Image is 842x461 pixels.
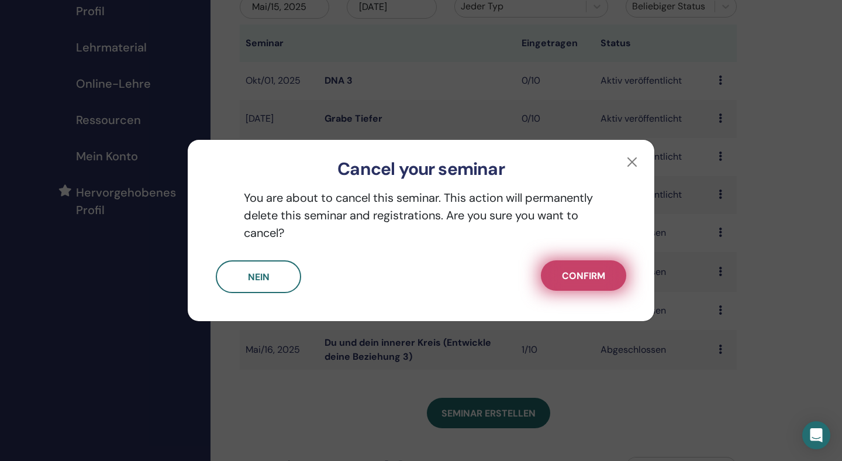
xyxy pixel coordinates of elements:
[541,260,626,291] button: Confirm
[206,159,636,180] h3: Cancel your seminar
[216,260,301,293] button: Nein
[562,270,605,282] span: Confirm
[802,421,830,449] div: Open Intercom Messenger
[248,271,270,283] span: Nein
[216,189,626,242] p: You are about to cancel this seminar. This action will permanently delete this seminar and regist...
